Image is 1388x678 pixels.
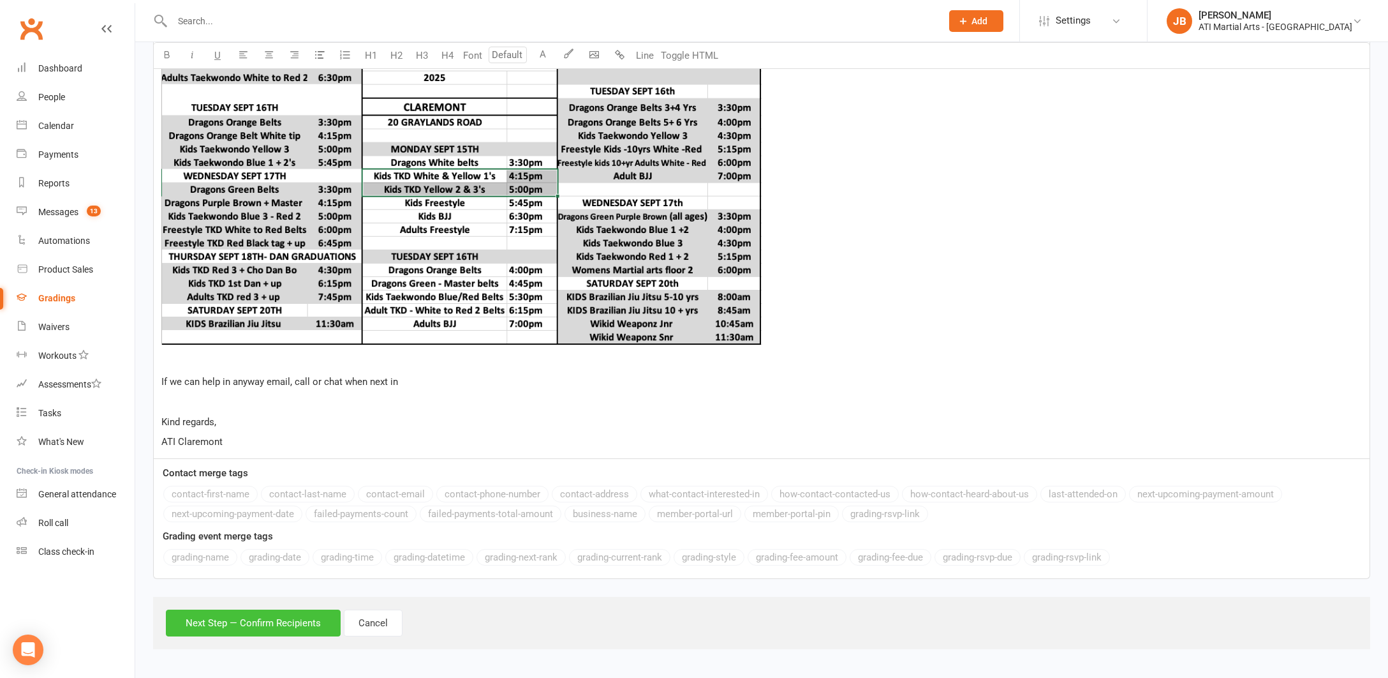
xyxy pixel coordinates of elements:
a: People [17,83,135,112]
div: Gradings [38,293,75,303]
a: Clubworx [15,13,47,45]
div: General attendance [38,489,116,499]
a: Calendar [17,112,135,140]
button: Cancel [344,610,402,637]
a: Tasks [17,399,135,428]
label: Contact merge tags [163,465,248,481]
span: Settings [1056,6,1091,35]
div: Calendar [38,121,74,131]
a: Messages 13 [17,198,135,227]
div: Roll call [38,518,68,528]
div: Dashboard [38,63,82,73]
button: H2 [383,43,409,68]
button: Toggle HTML [658,43,721,68]
div: What's New [38,437,84,447]
div: Tasks [38,408,61,418]
span: 13 [87,206,101,216]
a: Dashboard [17,54,135,83]
button: Font [460,43,485,68]
div: Class check-in [38,546,94,557]
input: Search... [168,12,933,30]
div: Workouts [38,350,77,361]
button: H1 [358,43,383,68]
div: Automations [38,236,90,246]
span: Kind regards, [161,416,216,428]
span: Add [971,16,987,26]
button: Add [949,10,1003,32]
button: U [205,43,230,68]
button: Next Step — Confirm Recipients [166,610,341,637]
a: Reports [17,169,135,198]
a: Gradings [17,284,135,313]
span: If we can help in anyway email, call or chat when next in [161,376,398,388]
a: Workouts [17,342,135,370]
span: U [214,50,221,61]
div: Product Sales [38,264,93,275]
div: Assessments [38,379,101,389]
div: Payments [38,149,78,160]
div: Waivers [38,322,70,332]
a: Waivers [17,313,135,342]
button: H3 [409,43,434,68]
a: Roll call [17,509,135,538]
button: H4 [434,43,460,68]
div: Open Intercom Messenger [13,635,43,665]
input: Default [489,47,527,63]
div: ATI Martial Arts - [GEOGRAPHIC_DATA] [1199,21,1352,33]
span: ATI Claremont [161,436,223,448]
a: Product Sales [17,255,135,284]
a: General attendance kiosk mode [17,480,135,509]
button: Line [632,43,658,68]
div: Reports [38,178,70,188]
a: Automations [17,227,135,255]
label: Grading event merge tags [163,529,273,544]
a: Assessments [17,370,135,399]
div: JB [1167,8,1192,34]
a: Class kiosk mode [17,538,135,566]
div: [PERSON_NAME] [1199,10,1352,21]
div: Messages [38,207,78,217]
a: Payments [17,140,135,169]
button: A [530,43,556,68]
a: What's New [17,428,135,456]
div: People [38,92,65,102]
